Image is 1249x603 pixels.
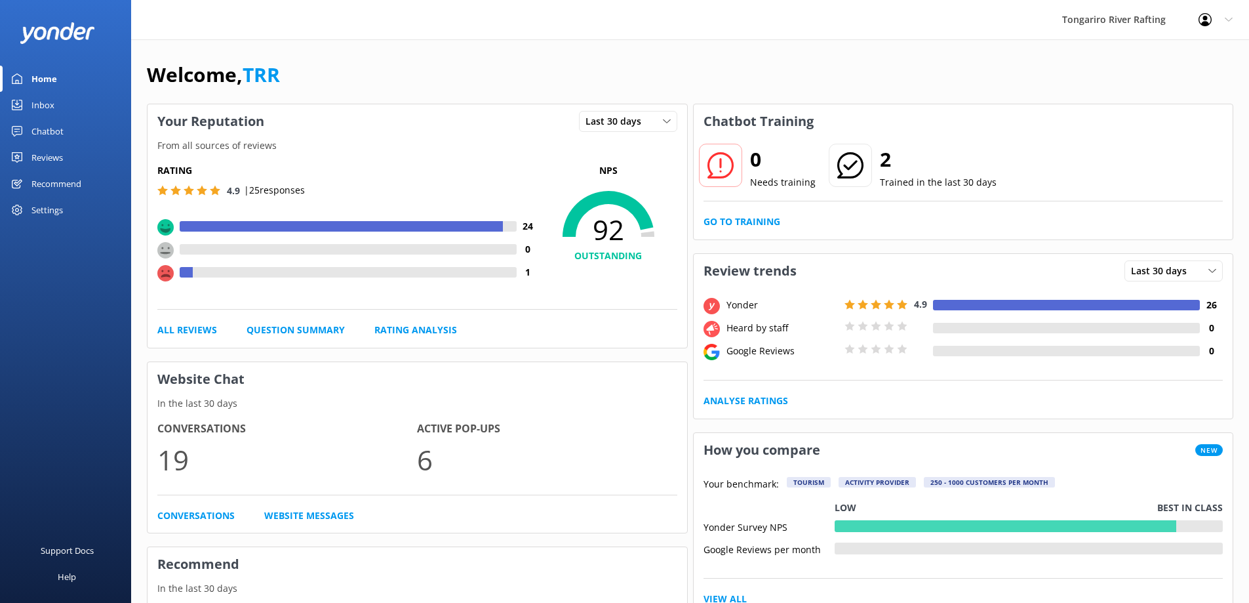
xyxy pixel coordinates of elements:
span: 4.9 [914,298,927,310]
p: Low [835,501,856,515]
h4: 26 [1200,298,1223,312]
p: Best in class [1157,501,1223,515]
p: Trained in the last 30 days [880,175,997,190]
div: Chatbot [31,118,64,144]
a: Rating Analysis [374,323,457,337]
h4: 0 [1200,321,1223,335]
a: Question Summary [247,323,345,337]
div: Recommend [31,171,81,197]
a: Go to Training [704,215,780,229]
div: Help [58,564,76,590]
span: Last 30 days [585,114,649,129]
h4: 0 [517,242,540,257]
h4: Active Pop-ups [417,421,677,438]
div: Google Reviews per month [704,543,835,554]
a: All Reviews [157,323,217,337]
div: Home [31,66,57,92]
h4: Conversations [157,421,417,438]
div: Settings [31,197,63,223]
span: Last 30 days [1131,264,1195,278]
h4: OUTSTANDING [540,249,677,263]
a: Conversations [157,509,235,523]
h4: 1 [517,265,540,280]
h3: Chatbot Training [694,104,823,138]
p: 6 [417,438,677,482]
div: Tourism [787,477,831,488]
p: Your benchmark: [704,477,779,493]
h5: Rating [157,163,540,178]
p: NPS [540,163,677,178]
h3: Review trends [694,254,806,288]
h1: Welcome, [147,59,280,91]
p: In the last 30 days [148,396,687,411]
div: Reviews [31,144,63,171]
div: Yonder Survey NPS [704,520,835,532]
a: Website Messages [264,509,354,523]
p: 19 [157,438,417,482]
p: Needs training [750,175,816,190]
a: TRR [243,61,280,88]
span: 4.9 [227,184,240,197]
div: Heard by staff [723,321,841,335]
h2: 2 [880,144,997,175]
img: yonder-white-logo.png [20,22,95,44]
span: New [1195,444,1223,456]
h4: 24 [517,219,540,234]
div: Support Docs [41,537,94,564]
span: 92 [540,213,677,246]
h3: Recommend [148,547,687,581]
div: Activity Provider [839,477,916,488]
div: Google Reviews [723,344,841,358]
div: Yonder [723,298,841,312]
p: From all sources of reviews [148,138,687,153]
a: Analyse Ratings [704,394,788,408]
p: In the last 30 days [148,581,687,596]
div: Inbox [31,92,54,118]
h2: 0 [750,144,816,175]
h3: Website Chat [148,362,687,396]
h3: How you compare [694,433,830,467]
p: | 25 responses [244,183,305,198]
h3: Your Reputation [148,104,274,138]
h4: 0 [1200,344,1223,358]
div: 250 - 1000 customers per month [924,477,1055,488]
